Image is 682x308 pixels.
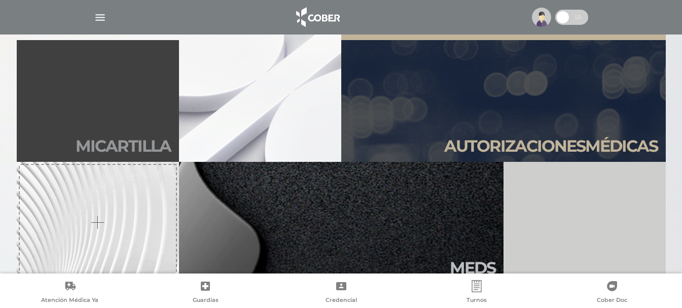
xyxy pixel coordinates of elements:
span: Cober Doc [597,296,627,305]
a: Turnos [409,280,544,306]
img: Cober_menu-lines-white.svg [94,11,106,24]
h2: Autori zaciones médicas [444,136,658,156]
span: Guardias [193,296,219,305]
a: Guardias [137,280,273,306]
img: profile-placeholder.svg [532,8,551,27]
span: Turnos [466,296,487,305]
img: logo_cober_home-white.png [291,5,344,29]
a: Atención Médica Ya [2,280,137,306]
a: Micartilla [17,40,179,162]
a: Cober Doc [545,280,680,306]
a: Meds [179,162,504,284]
span: Atención Médica Ya [41,296,98,305]
h2: Mi car tilla [76,136,171,156]
h2: Meds [450,258,495,278]
span: Credencial [326,296,357,305]
a: Credencial [273,280,409,306]
a: Autorizacionesmédicas [341,40,666,162]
